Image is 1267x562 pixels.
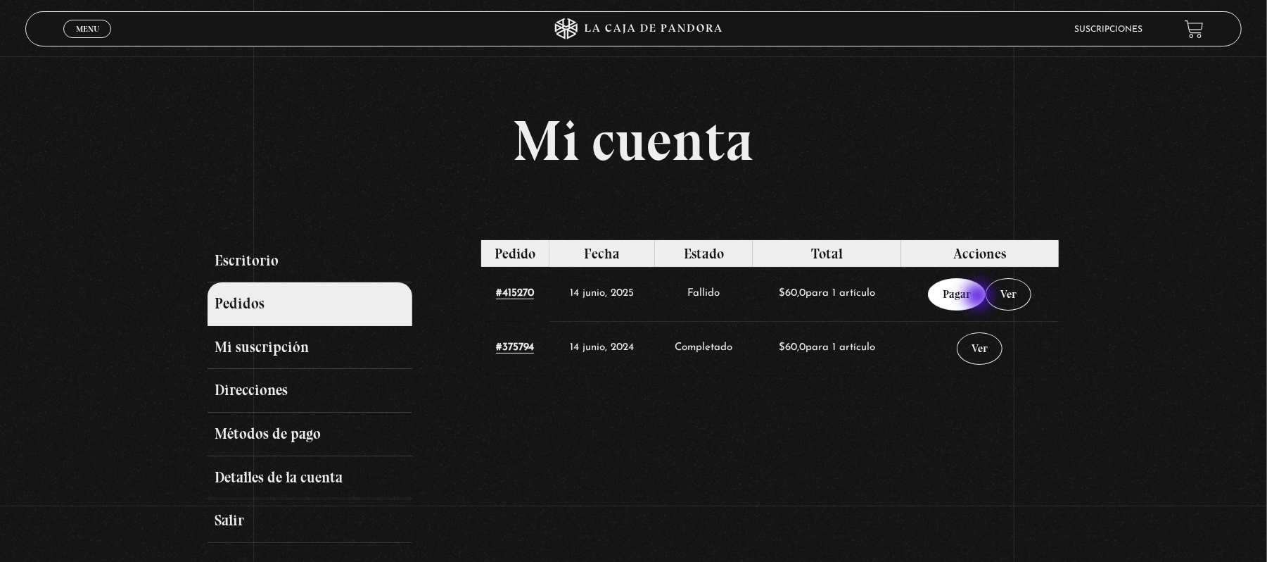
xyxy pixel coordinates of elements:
[496,342,534,354] a: Ver número del pedido 375794
[570,288,634,299] time: 14 junio, 2025
[584,245,620,262] span: Fecha
[208,456,412,500] a: Detalles de la cuenta
[953,245,1006,262] span: Acciones
[71,37,104,46] span: Cerrar
[208,369,412,413] a: Direcciones
[208,326,412,370] a: Mi suscripción
[753,321,901,375] td: para 1 artículo
[208,113,1059,169] h1: Mi cuenta
[208,499,412,543] a: Salir
[928,278,986,311] a: Pagar el pedido 415270
[655,321,753,375] td: Completado
[495,245,535,262] span: Pedido
[753,267,901,321] td: para 1 artículo
[779,342,806,353] span: 60,0
[496,288,534,299] a: Ver número del pedido 415270
[208,239,412,283] a: Escritorio
[76,25,99,33] span: Menu
[655,267,753,321] td: Fallido
[811,245,843,262] span: Total
[957,332,1002,365] a: Ver pedido 375794
[779,288,785,299] span: $
[208,282,412,326] a: Pedidos
[684,245,724,262] span: Estado
[779,288,806,299] span: 60,0
[208,239,463,543] nav: Páginas de cuenta
[779,342,785,353] span: $
[570,342,634,353] time: 14 junio, 2024
[208,413,412,456] a: Métodos de pago
[1074,25,1142,34] a: Suscripciones
[1185,19,1204,38] a: View your shopping cart
[986,278,1031,311] a: Ver pedido 415270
